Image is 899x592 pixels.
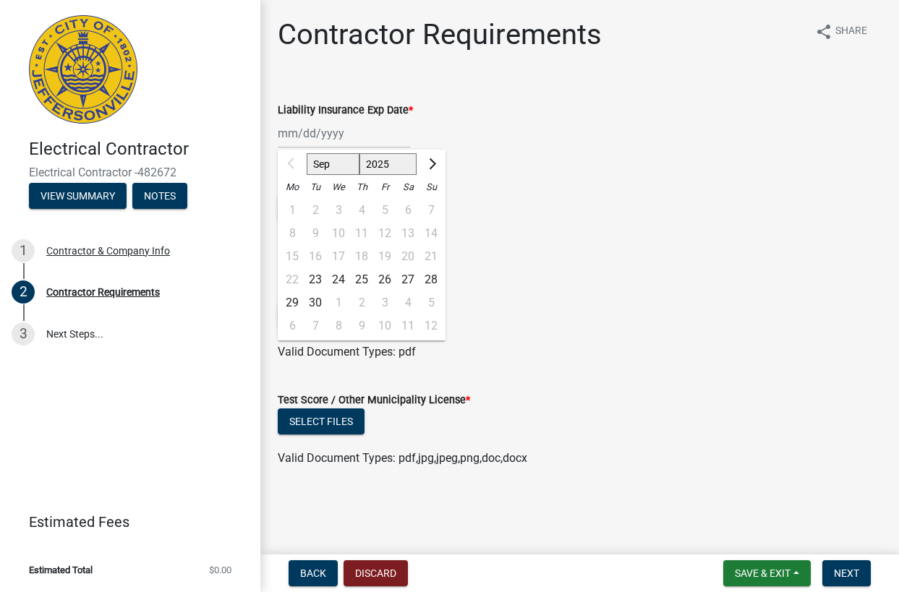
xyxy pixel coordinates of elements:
div: 24 [327,268,350,291]
div: Friday, September 26, 2025 [373,268,396,291]
div: Sa [396,176,419,199]
div: 8 [327,314,350,338]
div: Su [419,176,443,199]
div: 11 [396,314,419,338]
div: 9 [350,314,373,338]
div: 1 [12,239,35,262]
div: Wednesday, October 1, 2025 [327,291,350,314]
div: Contractor Requirements [46,287,160,297]
span: Valid Document Types: pdf [278,345,416,359]
button: Notes [132,183,187,209]
div: 1 [327,291,350,314]
div: 23 [304,268,327,291]
div: Thursday, September 25, 2025 [350,268,373,291]
div: 12 [419,314,443,338]
div: Saturday, October 11, 2025 [396,314,419,338]
a: Estimated Fees [12,507,237,536]
div: Wednesday, October 8, 2025 [327,314,350,338]
div: Monday, October 6, 2025 [281,314,304,338]
div: Tuesday, October 7, 2025 [304,314,327,338]
div: Contractor & Company Info [46,246,170,256]
div: 27 [396,268,419,291]
button: Back [289,560,338,586]
div: Sunday, October 5, 2025 [419,291,443,314]
div: Saturday, October 4, 2025 [396,291,419,314]
div: 7 [304,314,327,338]
div: Thursday, October 9, 2025 [350,314,373,338]
div: 30 [304,291,327,314]
div: Mo [281,176,304,199]
div: Tuesday, September 23, 2025 [304,268,327,291]
h4: Electrical Contractor [29,139,249,160]
div: Fr [373,176,396,199]
span: Share [835,23,867,40]
span: Estimated Total [29,565,93,575]
div: 28 [419,268,443,291]
div: 2 [350,291,373,314]
wm-modal-confirm: Notes [132,191,187,202]
button: View Summary [29,183,127,209]
div: 3 [12,322,35,346]
div: 2 [12,280,35,304]
div: Monday, September 29, 2025 [281,291,304,314]
span: Back [300,567,326,579]
button: Save & Exit [723,560,811,586]
span: Save & Exit [735,567,791,579]
div: Tu [304,176,327,199]
span: Electrical Contractor -482672 [29,166,231,179]
div: 6 [281,314,304,338]
wm-modal-confirm: Summary [29,191,127,202]
div: 25 [350,268,373,291]
span: Next [834,567,859,579]
div: Friday, October 10, 2025 [373,314,396,338]
span: $0.00 [209,565,231,575]
div: 10 [373,314,396,338]
button: Discard [344,560,408,586]
input: mm/dd/yyyy [278,119,410,148]
label: Test Score / Other Municipality License [278,395,470,406]
button: shareShare [804,17,879,46]
label: Liability Insurance Exp Date [278,106,413,116]
div: 4 [396,291,419,314]
select: Select year [359,153,417,175]
div: Sunday, September 28, 2025 [419,268,443,291]
h1: Contractor Requirements [278,17,602,52]
div: Friday, October 3, 2025 [373,291,396,314]
span: Valid Document Types: pdf,jpg,jpeg,png,doc,docx [278,451,527,465]
i: share [815,23,832,40]
div: We [327,176,350,199]
div: 26 [373,268,396,291]
div: 5 [419,291,443,314]
div: 3 [373,291,396,314]
div: Thursday, October 2, 2025 [350,291,373,314]
div: Wednesday, September 24, 2025 [327,268,350,291]
div: Saturday, September 27, 2025 [396,268,419,291]
button: Next [822,560,871,586]
div: Th [350,176,373,199]
select: Select month [307,153,359,175]
button: Next month [422,153,440,176]
div: Tuesday, September 30, 2025 [304,291,327,314]
img: City of Jeffersonville, Indiana [29,15,137,124]
div: Sunday, October 12, 2025 [419,314,443,338]
button: Select files [278,408,365,434]
div: 29 [281,291,304,314]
